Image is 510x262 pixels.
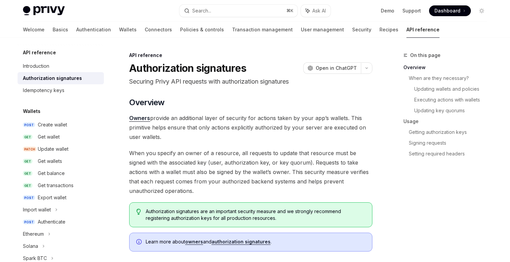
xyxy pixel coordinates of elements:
[406,22,440,38] a: API reference
[23,86,64,94] div: Idempotency keys
[145,22,172,38] a: Connectors
[23,171,32,176] span: GET
[23,220,35,225] span: POST
[129,52,372,59] div: API reference
[129,115,150,122] a: Owners
[18,119,104,131] a: POSTCreate wallet
[18,131,104,143] a: GETGet wallet
[18,179,104,192] a: GETGet transactions
[23,206,51,214] div: Import wallet
[129,62,246,74] h1: Authorization signatures
[38,194,66,202] div: Export wallet
[23,242,38,250] div: Solana
[403,116,492,127] a: Usage
[18,143,104,155] a: PATCHUpdate wallet
[18,72,104,84] a: Authorization signatures
[429,5,471,16] a: Dashboard
[414,105,492,116] a: Updating key quorums
[185,239,203,245] a: owners
[18,60,104,72] a: Introduction
[180,22,224,38] a: Policies & controls
[23,122,35,127] span: POST
[23,135,32,140] span: GET
[18,192,104,204] a: POSTExport wallet
[23,49,56,57] h5: API reference
[136,239,143,246] svg: Info
[76,22,111,38] a: Authentication
[38,133,60,141] div: Get wallet
[18,167,104,179] a: GETGet balance
[119,22,137,38] a: Wallets
[23,230,44,238] div: Ethereum
[286,8,293,13] span: ⌘ K
[38,145,68,153] div: Update wallet
[410,51,441,59] span: On this page
[23,107,40,115] h5: Wallets
[23,62,49,70] div: Introduction
[18,216,104,228] a: POSTAuthenticate
[23,22,45,38] a: Welcome
[18,155,104,167] a: GETGet wallets
[23,6,65,16] img: light logo
[409,148,492,159] a: Setting required headers
[409,73,492,84] a: When are they necessary?
[38,157,62,165] div: Get wallets
[23,74,82,82] div: Authorization signatures
[23,159,32,164] span: GET
[352,22,371,38] a: Security
[192,7,211,15] div: Search...
[403,62,492,73] a: Overview
[146,238,365,245] span: Learn more about and .
[409,138,492,148] a: Signing requests
[179,5,297,17] button: Search...⌘K
[434,7,460,14] span: Dashboard
[38,121,67,129] div: Create wallet
[402,7,421,14] a: Support
[23,195,35,200] span: POST
[409,127,492,138] a: Getting authorization keys
[136,209,141,215] svg: Tip
[211,239,271,245] a: authorization signatures
[129,148,372,196] span: When you specify an owner of a resource, all requests to update that resource must be signed with...
[301,5,331,17] button: Ask AI
[316,65,357,71] span: Open in ChatGPT
[53,22,68,38] a: Basics
[414,84,492,94] a: Updating wallets and policies
[38,169,65,177] div: Get balance
[129,97,164,108] span: Overview
[129,77,372,86] p: Securing Privy API requests with authorization signatures
[23,183,32,188] span: GET
[38,181,74,190] div: Get transactions
[232,22,293,38] a: Transaction management
[18,84,104,96] a: Idempotency keys
[146,208,365,222] span: Authorization signatures are an important security measure and we strongly recommend registering ...
[476,5,487,16] button: Toggle dark mode
[303,62,361,74] button: Open in ChatGPT
[381,7,394,14] a: Demo
[38,218,65,226] div: Authenticate
[23,147,36,152] span: PATCH
[129,113,372,142] span: provide an additional layer of security for actions taken by your app’s wallets. This primitive h...
[414,94,492,105] a: Executing actions with wallets
[301,22,344,38] a: User management
[379,22,398,38] a: Recipes
[312,7,326,14] span: Ask AI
